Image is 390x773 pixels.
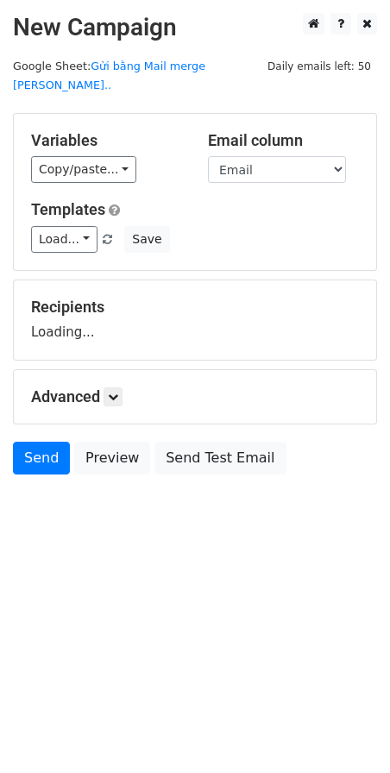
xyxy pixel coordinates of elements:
[31,200,105,218] a: Templates
[31,298,359,343] div: Loading...
[124,226,169,253] button: Save
[31,156,136,183] a: Copy/paste...
[31,387,359,406] h5: Advanced
[208,131,359,150] h5: Email column
[13,60,205,92] small: Google Sheet:
[13,60,205,92] a: Gửi bằng Mail merge [PERSON_NAME]..
[31,226,97,253] a: Load...
[13,13,377,42] h2: New Campaign
[13,442,70,474] a: Send
[74,442,150,474] a: Preview
[31,298,359,317] h5: Recipients
[261,60,377,72] a: Daily emails left: 50
[31,131,182,150] h5: Variables
[154,442,286,474] a: Send Test Email
[261,57,377,76] span: Daily emails left: 50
